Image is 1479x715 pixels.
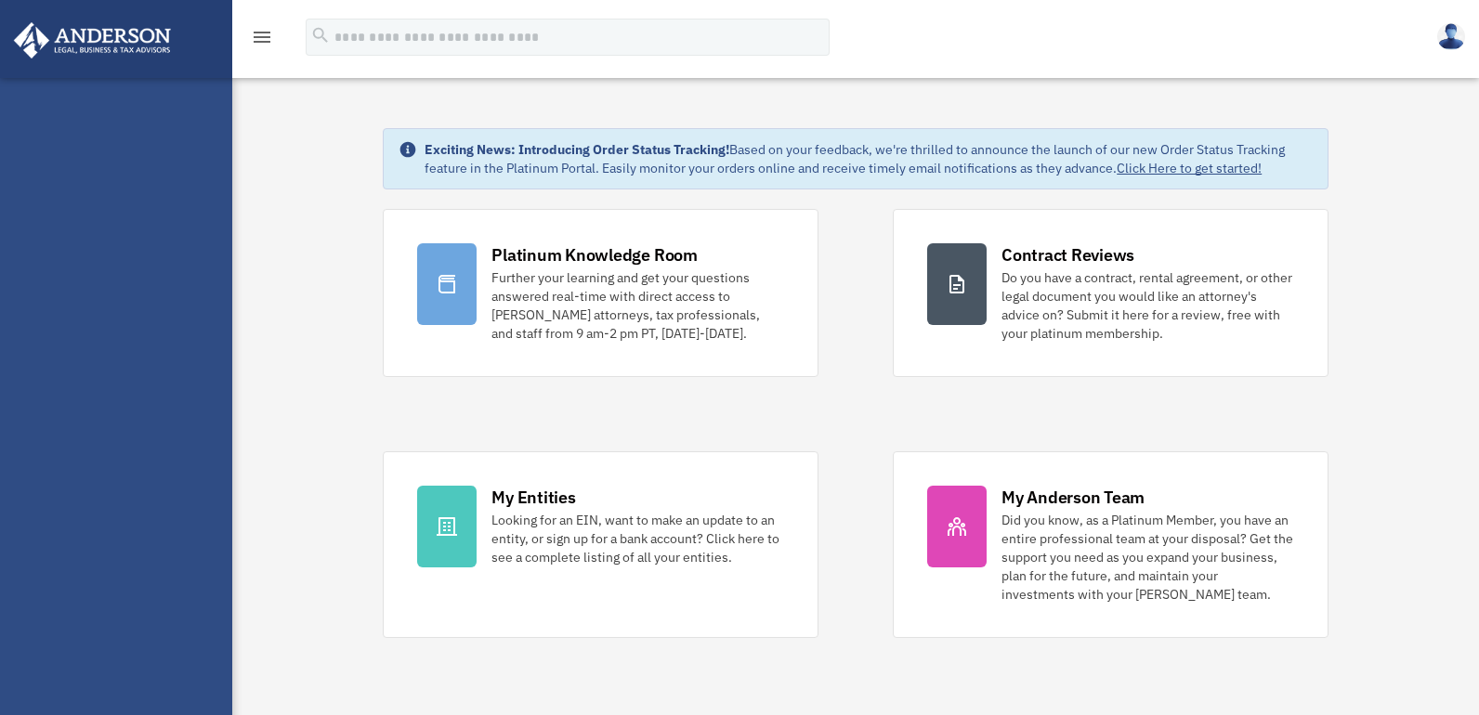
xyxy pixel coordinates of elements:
[1001,486,1145,509] div: My Anderson Team
[425,140,1313,177] div: Based on your feedback, we're thrilled to announce the launch of our new Order Status Tracking fe...
[383,209,818,377] a: Platinum Knowledge Room Further your learning and get your questions answered real-time with dire...
[425,141,729,158] strong: Exciting News: Introducing Order Status Tracking!
[491,243,698,266] div: Platinum Knowledge Room
[1001,511,1294,604] div: Did you know, as a Platinum Member, you have an entire professional team at your disposal? Get th...
[1001,243,1134,266] div: Contract Reviews
[1001,268,1294,343] div: Do you have a contract, rental agreement, or other legal document you would like an attorney's ad...
[1117,160,1262,176] a: Click Here to get started!
[893,451,1328,638] a: My Anderson Team Did you know, as a Platinum Member, you have an entire professional team at your...
[893,209,1328,377] a: Contract Reviews Do you have a contract, rental agreement, or other legal document you would like...
[251,26,273,48] i: menu
[383,451,818,638] a: My Entities Looking for an EIN, want to make an update to an entity, or sign up for a bank accoun...
[491,486,575,509] div: My Entities
[8,22,177,58] img: Anderson Advisors Platinum Portal
[1437,23,1465,50] img: User Pic
[491,268,784,343] div: Further your learning and get your questions answered real-time with direct access to [PERSON_NAM...
[310,25,331,45] i: search
[491,511,784,566] div: Looking for an EIN, want to make an update to an entity, or sign up for a bank account? Click her...
[251,32,273,48] a: menu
